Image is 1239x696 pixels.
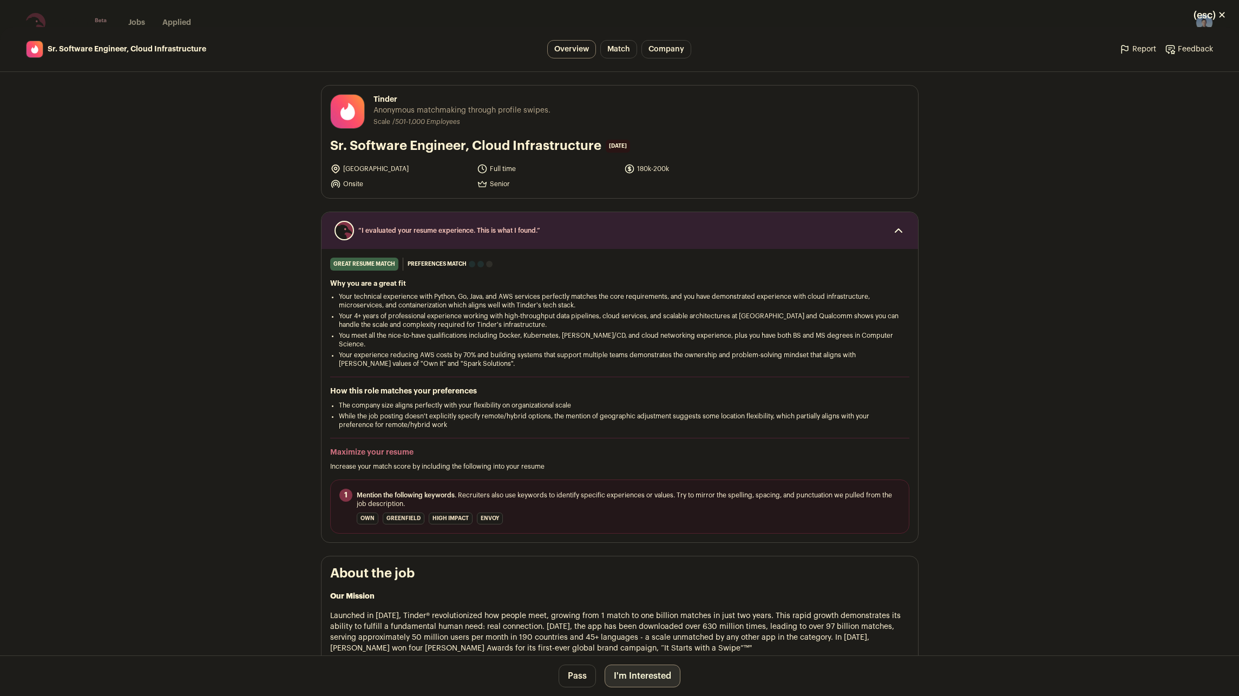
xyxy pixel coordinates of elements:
[339,489,352,502] span: 1
[339,292,901,310] li: Your technical experience with Python, Go, Java, and AWS services perfectly matches the core requ...
[606,140,630,153] span: [DATE]
[27,41,43,57] img: 274fccc6427dc093e0529ecc7fc98162adadbf40df9f04daf9b68718a268ffe9.jpg
[408,259,467,270] span: Preferences match
[429,513,473,524] li: high impact
[48,44,206,55] span: Sr. Software Engineer, Cloud Infrastructure
[330,610,909,654] p: Launched in [DATE], Tinder® revolutionized how people meet, growing from 1 match to one billion m...
[358,226,881,235] span: “I evaluated your resume experience. This is what I found.”
[373,105,550,116] span: Anonymous matchmaking through profile swipes.
[477,163,618,174] li: Full time
[330,447,909,458] h2: Maximize your resume
[373,118,392,126] li: Scale
[477,513,503,524] li: Envoy
[605,665,680,687] button: I'm Interested
[330,163,471,174] li: [GEOGRAPHIC_DATA]
[477,179,618,189] li: Senior
[357,491,900,508] span: . Recruiters also use keywords to identify specific experiences or values. Try to mirror the spel...
[1181,3,1239,27] button: Close modal
[339,401,901,410] li: The company size aligns perfectly with your flexibility on organizational scale
[357,513,378,524] li: own
[339,331,901,349] li: You meet all the nice-to-have qualifications including Docker, Kubernetes, [PERSON_NAME]/CD, and ...
[331,95,364,128] img: 274fccc6427dc093e0529ecc7fc98162adadbf40df9f04daf9b68718a268ffe9.jpg
[373,94,550,105] span: Tinder
[641,40,691,58] a: Company
[600,40,637,58] a: Match
[1119,44,1156,55] a: Report
[330,462,909,471] p: Increase your match score by including the following into your resume
[392,118,460,126] li: /
[330,179,471,189] li: Onsite
[395,119,460,125] span: 501-1,000 Employees
[339,351,901,368] li: Your experience reducing AWS costs by 70% and building systems that support multiple teams demons...
[357,492,455,498] span: Mention the following keywords
[559,665,596,687] button: Pass
[547,40,596,58] a: Overview
[330,386,909,397] h2: How this role matches your preferences
[330,258,398,271] div: great resume match
[383,513,424,524] li: greenfield
[339,312,901,329] li: Your 4+ years of professional experience working with high-throughput data pipelines, cloud servi...
[330,279,909,288] h2: Why you are a great fit
[624,163,765,174] li: 180k-200k
[1165,44,1213,55] a: Feedback
[330,565,909,582] h2: About the job
[330,137,601,155] h1: Sr. Software Engineer, Cloud Infrastructure
[330,593,375,600] strong: Our Mission
[339,412,901,429] li: While the job posting doesn't explicitly specify remote/hybrid options, the mention of geographic...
